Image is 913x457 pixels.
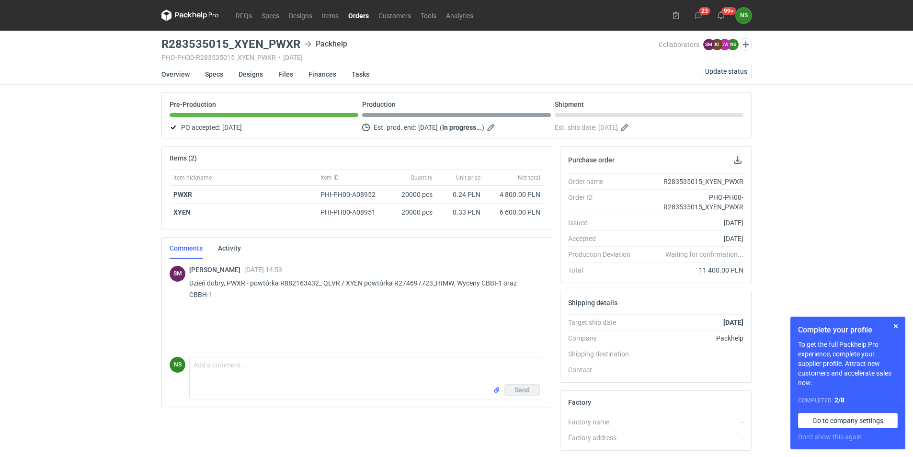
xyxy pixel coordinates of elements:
button: Send [504,384,540,396]
a: Tools [416,10,441,21]
button: Skip for now [890,320,902,332]
a: Items [317,10,343,21]
div: 20000 pcs [388,186,436,204]
a: Files [278,64,293,85]
a: Specs [205,64,223,85]
button: 23 [691,8,706,23]
div: Factory address [568,433,638,443]
div: 6 600.00 PLN [488,207,540,217]
a: Activity [218,238,241,259]
p: Shipment [555,101,584,108]
a: Comments [170,238,203,259]
strong: 2 / 8 [834,396,845,404]
h1: Complete your profile [798,324,898,336]
div: 11 400.00 PLN [638,265,743,275]
a: Overview [161,64,190,85]
span: [DATE] 14:53 [244,266,282,274]
figcaption: EW [719,39,730,50]
span: [DATE] [222,122,242,133]
button: Download PO [732,154,743,166]
p: Production [362,101,396,108]
a: Designs [239,64,263,85]
span: Update status [705,68,747,75]
h2: Purchase order [568,156,615,164]
div: Order ID [568,193,638,212]
strong: In progress... [442,124,482,131]
div: 20000 pcs [388,204,436,221]
span: Item ID [320,174,339,182]
div: - [638,365,743,375]
button: Don’t show this again [798,432,862,442]
span: Quantity [411,174,433,182]
strong: XYEN [173,208,191,216]
div: Factory name [568,417,638,427]
h2: Items (2) [170,154,197,162]
div: Natalia Stępak [170,357,185,373]
a: Analytics [441,10,478,21]
a: Customers [374,10,416,21]
a: RFQs [231,10,257,21]
div: R283535015_XYEN_PWXR [638,177,743,186]
button: Update status [701,64,752,79]
figcaption: KI [711,39,723,50]
span: • [278,54,281,61]
figcaption: NS [170,357,185,373]
div: Sebastian Markut [170,266,185,282]
div: Issued [568,218,638,228]
div: 0.24 PLN [440,190,480,199]
span: Send [514,387,530,393]
div: Packhelp [304,38,347,50]
svg: Packhelp Pro [161,10,219,21]
p: Dzień dobry, PWXR - powtórka R882163432_ QLVR / XYEN powtórka R274697723_HIMW. Wyceny CBBI-1 oraz... [189,277,536,300]
em: Waiting for confirmation... [665,250,743,259]
button: Edit estimated shipping date [620,122,631,133]
h3: R283535015_XYEN_PWXR [161,38,300,50]
div: PHO-PH00-R283535015_XYEN_PWXR [638,193,743,212]
div: PHI-PH00-A08951 [320,207,385,217]
div: Est. prod. end: [362,122,551,133]
button: 99+ [713,8,729,23]
div: Accepted [568,234,638,243]
span: [DATE] [598,122,618,133]
em: ) [482,124,484,131]
figcaption: SM [170,266,185,282]
div: Shipping destination [568,349,638,359]
a: Specs [257,10,284,21]
div: Contact [568,365,638,375]
div: Est. ship date: [555,122,743,133]
a: Go to company settings [798,413,898,428]
div: Company [568,333,638,343]
span: Collaborators [659,41,699,48]
div: PHO-PH00-R283535015_XYEN_PWXR [DATE] [161,54,659,61]
figcaption: NS [727,39,739,50]
div: 0.33 PLN [440,207,480,217]
figcaption: SM [703,39,715,50]
span: Item nickname [173,174,212,182]
span: Net total [518,174,540,182]
div: Natalia Stępak [736,8,752,23]
a: Finances [308,64,336,85]
span: [DATE] [418,122,438,133]
span: [PERSON_NAME] [189,266,244,274]
strong: PWXR [173,191,192,198]
a: Designs [284,10,317,21]
div: Target ship date [568,318,638,327]
em: ( [440,124,442,131]
p: Pre-Production [170,101,216,108]
div: Completed: [798,395,898,405]
a: Orders [343,10,374,21]
div: PO accepted: [170,122,358,133]
button: NS [736,8,752,23]
span: Unit price [456,174,480,182]
div: - [638,433,743,443]
div: Order name [568,177,638,186]
div: [DATE] [638,234,743,243]
div: Production Deviation [568,250,638,259]
a: Tasks [352,64,369,85]
h2: Shipping details [568,299,617,307]
button: Edit collaborators [740,38,752,51]
p: To get the full Packhelp Pro experience, complete your supplier profile. Attract new customers an... [798,340,898,388]
strong: [DATE] [723,319,743,326]
div: Packhelp [638,333,743,343]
